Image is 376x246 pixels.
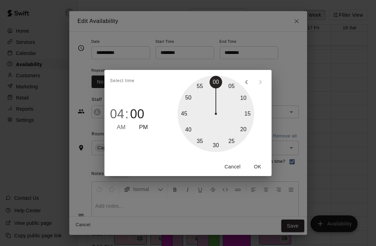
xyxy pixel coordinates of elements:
[221,160,244,173] button: Cancel
[240,75,253,89] button: open previous view
[110,76,134,87] span: Select time
[117,123,126,132] button: AM
[130,107,144,121] button: 00
[139,123,148,132] button: PM
[125,107,129,121] span: :
[246,160,269,173] button: OK
[110,107,124,121] button: 04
